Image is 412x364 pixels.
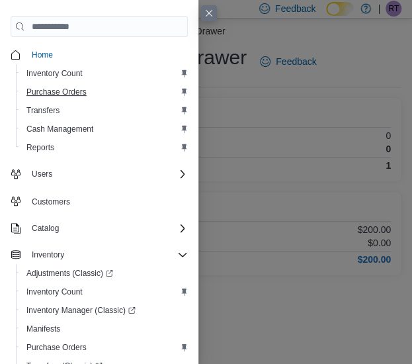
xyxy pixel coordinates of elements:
span: Inventory Manager (Classic) [26,305,136,316]
button: Home [5,45,193,64]
span: Manifests [21,321,188,337]
a: Inventory Count [21,284,88,300]
span: Inventory Count [26,68,83,79]
button: Transfers [16,101,193,120]
a: Adjustments (Classic) [16,264,193,283]
a: Inventory Count [21,66,88,81]
a: Purchase Orders [21,84,92,100]
span: Inventory [26,247,188,263]
span: Reports [21,140,188,156]
span: Purchase Orders [21,84,188,100]
button: Inventory Count [16,64,193,83]
a: Adjustments (Classic) [21,265,118,281]
button: Catalog [26,220,64,236]
span: Transfers [26,105,60,116]
span: Customers [32,197,70,207]
span: Inventory Count [21,284,188,300]
span: Adjustments (Classic) [21,265,188,281]
span: Purchase Orders [26,87,87,97]
button: Purchase Orders [16,83,193,101]
button: Customers [5,191,193,210]
span: Catalog [26,220,188,236]
span: Users [26,166,188,182]
a: Purchase Orders [21,340,92,355]
button: Reports [16,138,193,157]
a: Home [26,47,58,63]
span: Inventory Count [21,66,188,81]
a: Manifests [21,321,65,337]
span: Manifests [26,324,60,334]
button: Purchase Orders [16,338,193,357]
button: Inventory [5,246,193,264]
a: Cash Management [21,121,99,137]
span: Inventory [32,250,64,260]
a: Reports [21,140,60,156]
button: Inventory Count [16,283,193,301]
a: Inventory Manager (Classic) [21,302,141,318]
span: Cash Management [26,124,93,134]
span: Users [32,169,52,179]
a: Inventory Manager (Classic) [16,301,193,320]
button: Close this dialog [201,5,217,21]
span: Transfers [21,103,188,118]
span: Home [32,50,53,60]
span: Purchase Orders [26,342,87,353]
button: Cash Management [16,120,193,138]
span: Reports [26,142,54,153]
a: Transfers [21,103,65,118]
button: Users [26,166,58,182]
button: Manifests [16,320,193,338]
span: Adjustments (Classic) [26,268,113,279]
span: Catalog [32,223,59,234]
button: Catalog [5,219,193,238]
span: Cash Management [21,121,188,137]
span: Inventory Manager (Classic) [21,302,188,318]
span: Purchase Orders [21,340,188,355]
a: Customers [26,194,75,210]
span: Customers [26,193,188,209]
span: Home [26,46,188,63]
button: Inventory [26,247,69,263]
button: Users [5,165,193,183]
span: Inventory Count [26,287,83,297]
